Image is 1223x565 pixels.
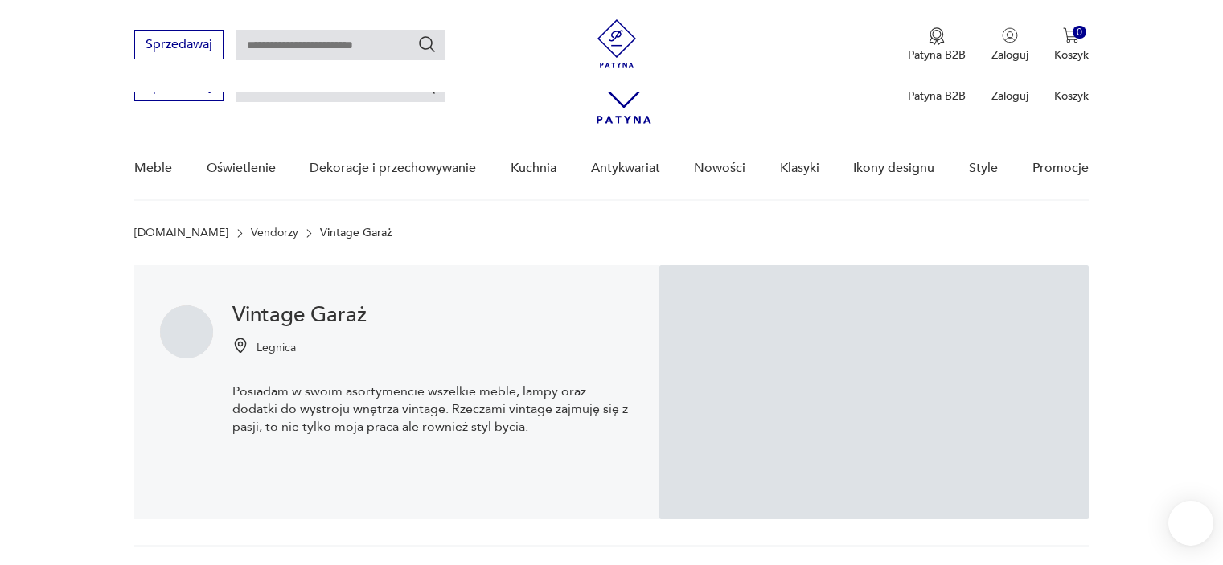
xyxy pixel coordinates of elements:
a: Vendorzy [251,227,298,240]
a: Promocje [1032,137,1089,199]
p: Koszyk [1054,88,1089,104]
button: Zaloguj [991,27,1028,63]
button: Szukaj [417,35,437,54]
h1: Vintage Garaż [232,305,634,325]
a: Sprzedawaj [134,82,224,93]
a: Oświetlenie [207,137,276,199]
a: Klasyki [780,137,819,199]
img: Ikonka pinezki mapy [232,338,248,354]
p: Zaloguj [991,88,1028,104]
button: Patyna B2B [908,27,966,63]
button: 0Koszyk [1054,27,1089,63]
p: Legnica [257,340,296,355]
a: Nowości [694,137,745,199]
a: [DOMAIN_NAME] [134,227,228,240]
a: Antykwariat [591,137,660,199]
p: Koszyk [1054,47,1089,63]
p: Posiadam w swoim asortymencie wszelkie meble, lampy oraz dodatki do wystroju wnętrza vintage. Rze... [232,383,634,436]
img: Patyna - sklep z meblami i dekoracjami vintage [593,19,641,68]
a: Meble [134,137,172,199]
p: Patyna B2B [908,88,966,104]
div: 0 [1073,26,1086,39]
img: Ikonka użytkownika [1002,27,1018,43]
a: Kuchnia [511,137,556,199]
p: Zaloguj [991,47,1028,63]
p: Patyna B2B [908,47,966,63]
a: Ikona medaluPatyna B2B [908,27,966,63]
img: Ikona koszyka [1063,27,1079,43]
button: Sprzedawaj [134,30,224,59]
iframe: Smartsupp widget button [1168,501,1213,546]
p: Vintage Garaż [320,227,392,240]
img: Ikona medalu [929,27,945,45]
a: Style [969,137,998,199]
a: Dekoracje i przechowywanie [310,137,476,199]
a: Sprzedawaj [134,40,224,51]
a: Ikony designu [853,137,934,199]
